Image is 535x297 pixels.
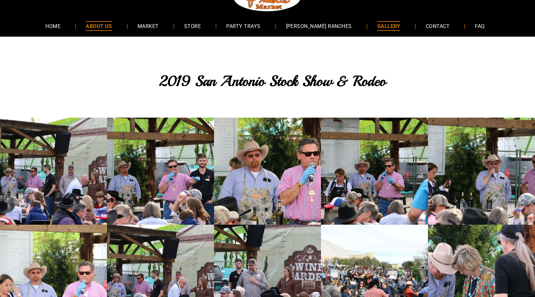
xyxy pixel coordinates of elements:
[76,17,122,34] a: ABOUT US
[86,21,112,31] span: ABOUT US
[159,72,386,90] span: 2019 San Antonio Stock Show & Rodeo
[416,17,459,34] a: CONTACT
[128,17,168,34] a: MARKET
[174,17,210,34] a: STORE
[36,17,70,34] a: HOME
[368,17,410,34] a: GALLERY
[217,17,270,34] a: PARTY TRAYS
[276,17,361,34] a: [PERSON_NAME] RANCHES
[465,17,494,34] a: FAQ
